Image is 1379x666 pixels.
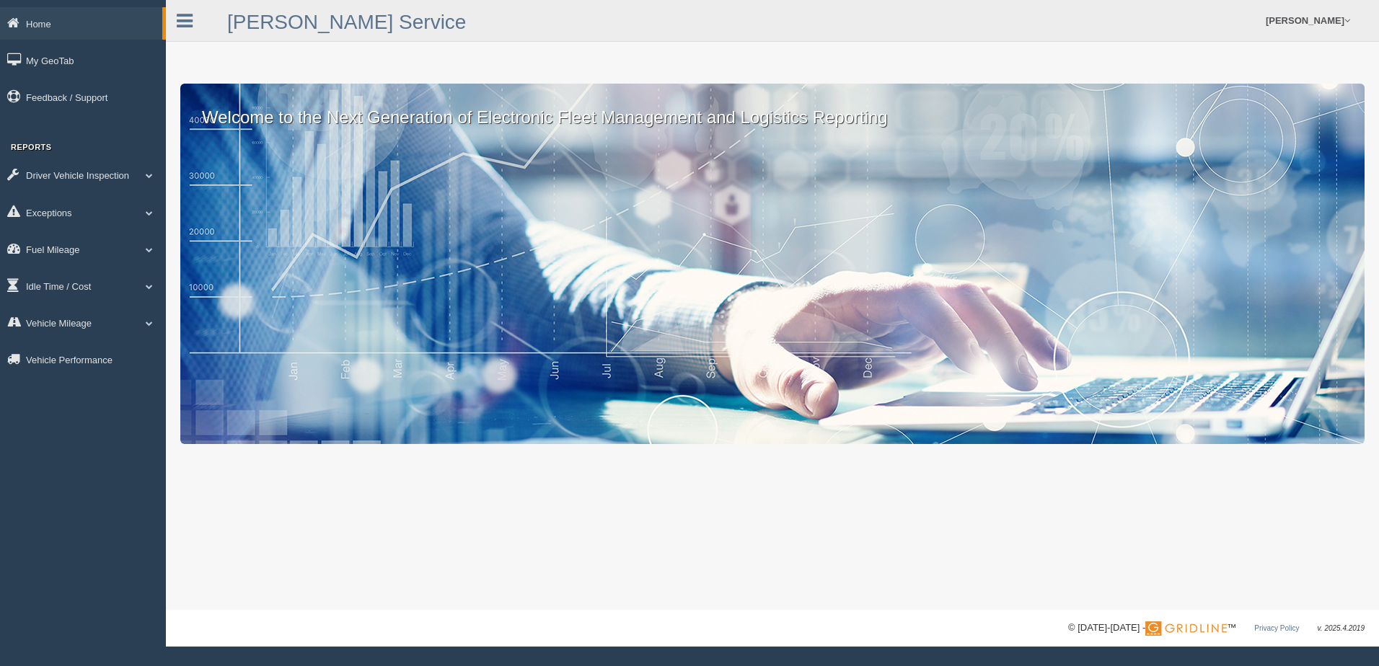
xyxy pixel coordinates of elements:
img: Gridline [1145,621,1227,636]
a: [PERSON_NAME] Service [227,11,466,33]
p: Welcome to the Next Generation of Electronic Fleet Management and Logistics Reporting [180,84,1365,130]
a: Privacy Policy [1254,624,1299,632]
span: v. 2025.4.2019 [1318,624,1365,632]
div: © [DATE]-[DATE] - ™ [1068,621,1365,636]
